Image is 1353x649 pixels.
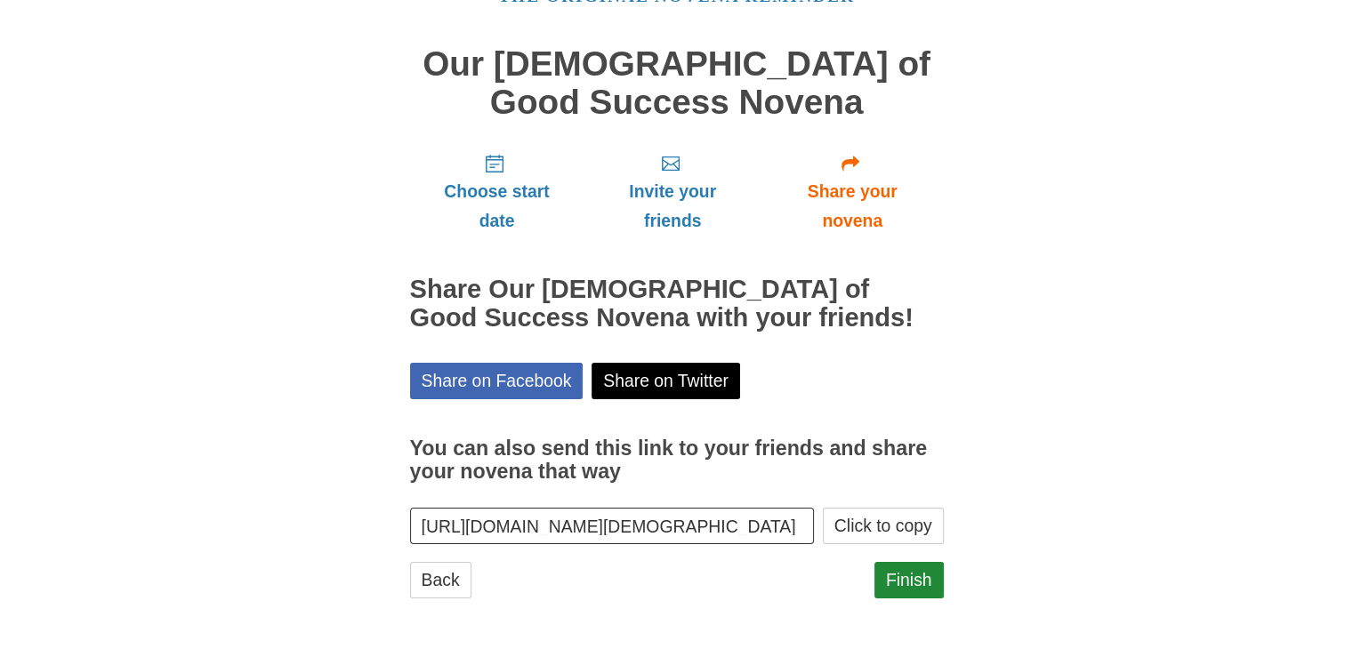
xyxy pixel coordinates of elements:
a: Finish [874,562,944,598]
h3: You can also send this link to your friends and share your novena that way [410,437,944,483]
button: Click to copy [823,508,944,544]
a: Back [410,562,471,598]
span: Share your novena [779,177,926,236]
h1: Our [DEMOGRAPHIC_DATA] of Good Success Novena [410,45,944,121]
a: Choose start date [410,139,584,244]
h2: Share Our [DEMOGRAPHIC_DATA] of Good Success Novena with your friends! [410,276,944,333]
a: Share your novena [761,139,944,244]
span: Invite your friends [601,177,743,236]
span: Choose start date [428,177,567,236]
a: Share on Twitter [592,363,740,399]
a: Share on Facebook [410,363,584,399]
a: Invite your friends [584,139,761,244]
